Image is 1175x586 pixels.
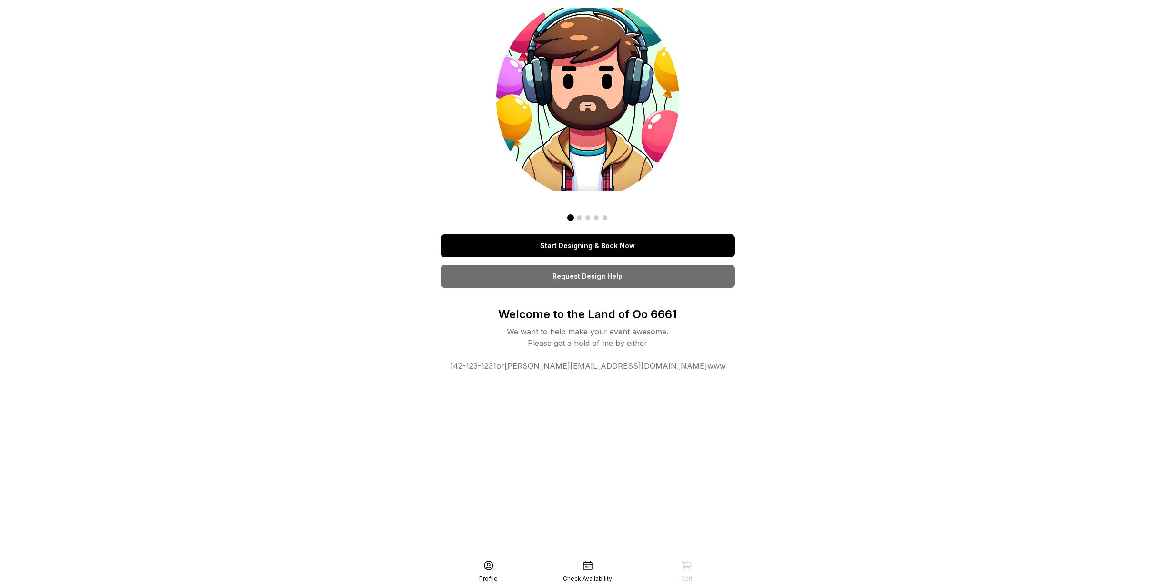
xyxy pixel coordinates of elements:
div: We want to help make your event awesome. Please get a hold of me by either or www [450,326,726,372]
p: Welcome to the Land of Oo 6661 [450,307,726,322]
div: Profile [479,575,498,583]
div: Cart [681,575,693,583]
a: Request Design Help [441,265,735,288]
a: [PERSON_NAME][EMAIL_ADDRESS][DOMAIN_NAME] [504,361,707,371]
a: Start Designing & Book Now [441,234,735,257]
a: 142-123-1231 [450,361,496,371]
div: Check Availability [563,575,612,583]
